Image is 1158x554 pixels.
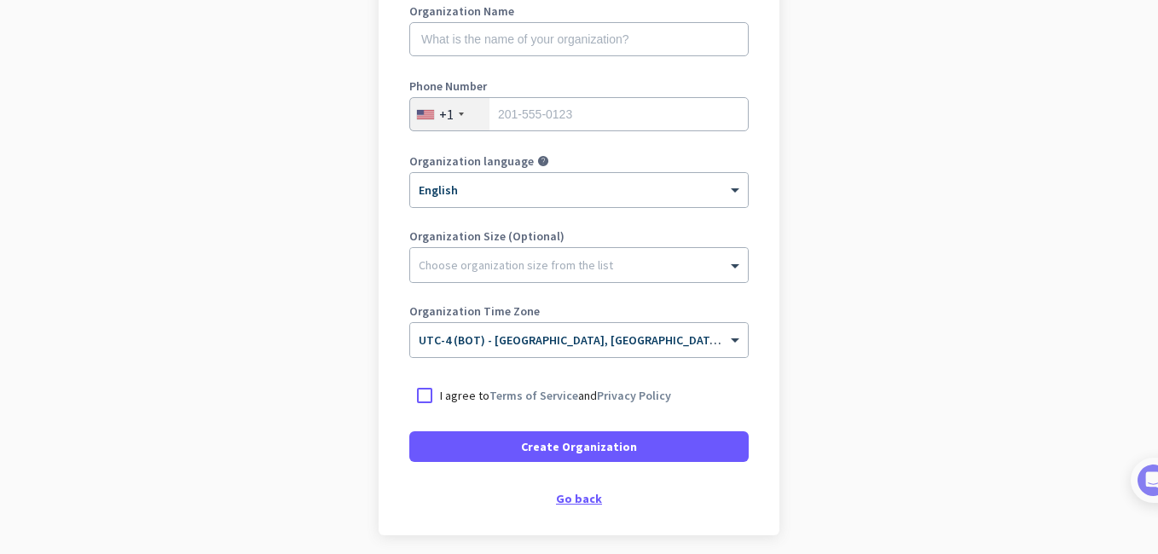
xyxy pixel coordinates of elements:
[409,431,749,462] button: Create Organization
[440,387,671,404] p: I agree to and
[439,106,454,123] div: +1
[409,22,749,56] input: What is the name of your organization?
[409,5,749,17] label: Organization Name
[537,155,549,167] i: help
[409,155,534,167] label: Organization language
[409,305,749,317] label: Organization Time Zone
[409,97,749,131] input: 201-555-0123
[521,438,637,455] span: Create Organization
[489,388,578,403] a: Terms of Service
[409,230,749,242] label: Organization Size (Optional)
[409,493,749,505] div: Go back
[597,388,671,403] a: Privacy Policy
[409,80,749,92] label: Phone Number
